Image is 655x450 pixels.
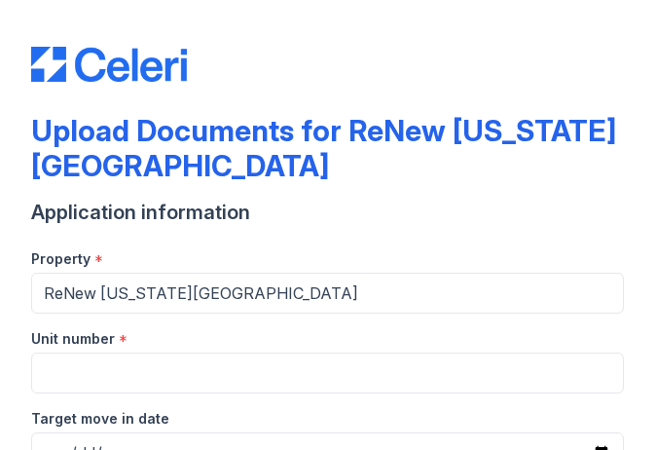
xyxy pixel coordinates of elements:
img: CE_Logo_Blue-a8612792a0a2168367f1c8372b55b34899dd931a85d93a1a3d3e32e68fde9ad4.png [31,47,187,82]
div: Upload Documents for ReNew [US_STATE][GEOGRAPHIC_DATA] [31,113,624,183]
div: Application information [31,199,624,226]
label: Property [31,249,91,269]
label: Target move in date [31,409,169,429]
label: Unit number [31,329,115,349]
